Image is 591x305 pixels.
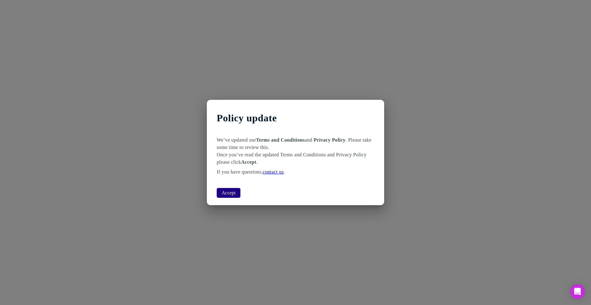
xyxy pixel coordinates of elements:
p: Once you’ve read the updated Terms and Conditions and Privacy Policy please click . [217,151,374,166]
button: Accept [217,188,240,198]
a: Terms and Conditions [256,137,305,143]
a: Privacy Policy [314,137,345,143]
p: If you have questions, . [217,168,374,176]
strong: Accept [241,159,256,165]
p: We’ve updated our and . Please take some time to review this. [217,136,374,151]
h1: Policy update [217,112,374,124]
a: contact us [263,169,283,174]
div: Open Intercom Messenger [570,284,585,299]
